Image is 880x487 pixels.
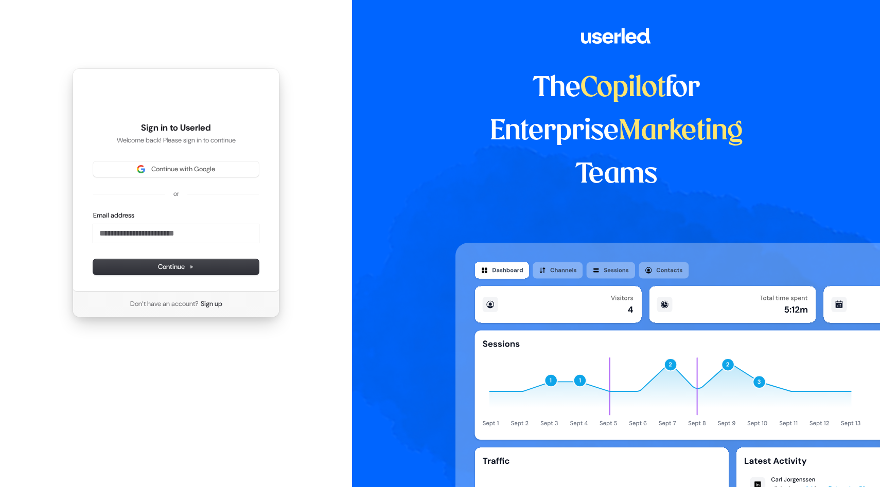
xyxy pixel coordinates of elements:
img: Sign in with Google [137,165,145,173]
label: Email address [93,211,134,220]
p: Welcome back! Please sign in to continue [93,136,259,145]
span: Don’t have an account? [130,299,199,309]
a: Sign up [201,299,222,309]
span: Continue [158,262,194,272]
button: Continue [93,259,259,275]
span: Copilot [580,75,665,102]
h1: Sign in to Userled [93,122,259,134]
span: Continue with Google [151,165,215,174]
button: Sign in with GoogleContinue with Google [93,161,259,177]
p: or [173,189,179,199]
h1: The for Enterprise Teams [455,67,777,196]
span: Marketing [619,118,743,145]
